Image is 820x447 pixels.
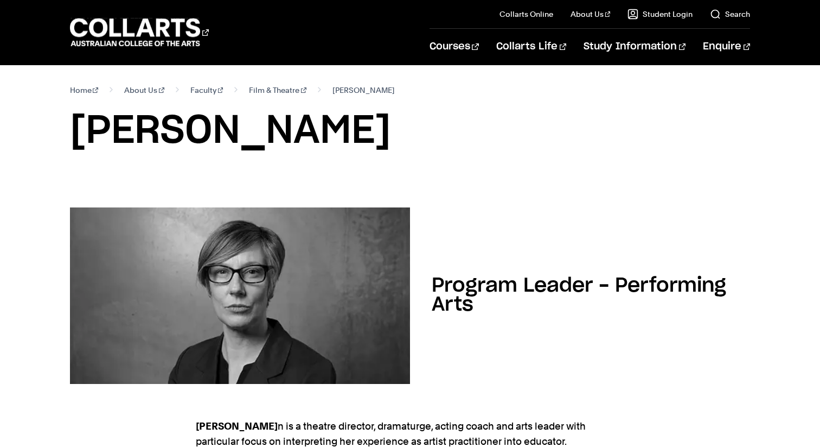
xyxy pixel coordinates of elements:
[432,276,726,314] h2: Program Leader - Performing Arts
[124,83,164,98] a: About Us
[703,29,750,65] a: Enquire
[249,83,306,98] a: Film & Theatre
[584,29,686,65] a: Study Information
[710,9,750,20] a: Search
[499,9,553,20] a: Collarts Online
[571,9,611,20] a: About Us
[70,17,209,48] div: Go to homepage
[70,106,751,155] h1: [PERSON_NAME]
[430,29,479,65] a: Courses
[190,83,223,98] a: Faculty
[332,83,395,98] span: [PERSON_NAME]
[70,83,99,98] a: Home
[627,9,693,20] a: Student Login
[196,420,278,432] strong: [PERSON_NAME]
[496,29,566,65] a: Collarts Life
